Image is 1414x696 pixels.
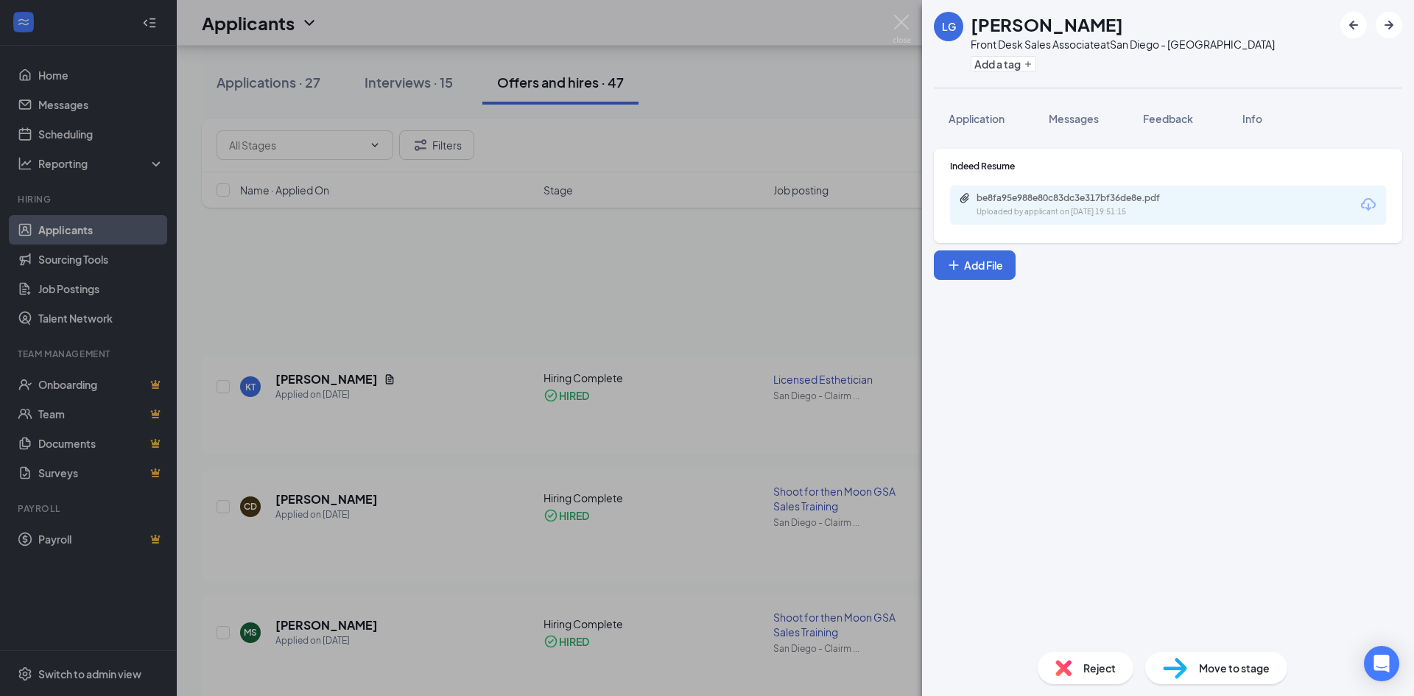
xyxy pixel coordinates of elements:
span: Reject [1083,660,1116,676]
svg: Plus [1024,60,1033,68]
button: PlusAdd a tag [971,56,1036,71]
svg: Plus [946,258,961,273]
div: be8fa95e988e80c83dc3e317bf36de8e.pdf [977,192,1183,204]
span: Move to stage [1199,660,1270,676]
svg: ArrowRight [1380,16,1398,34]
div: Front Desk Sales Associate at San Diego - [GEOGRAPHIC_DATA] [971,37,1275,52]
div: LG [942,19,956,34]
h1: [PERSON_NAME] [971,12,1123,37]
button: Add FilePlus [934,250,1016,280]
a: Paperclipbe8fa95e988e80c83dc3e317bf36de8e.pdfUploaded by applicant on [DATE] 19:51:15 [959,192,1197,218]
span: Application [949,112,1005,125]
svg: ArrowLeftNew [1345,16,1362,34]
span: Messages [1049,112,1099,125]
button: ArrowRight [1376,12,1402,38]
span: Feedback [1143,112,1193,125]
div: Open Intercom Messenger [1364,646,1399,681]
div: Indeed Resume [950,160,1386,172]
svg: Download [1360,196,1377,214]
button: ArrowLeftNew [1340,12,1367,38]
span: Info [1242,112,1262,125]
svg: Paperclip [959,192,971,204]
div: Uploaded by applicant on [DATE] 19:51:15 [977,206,1197,218]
